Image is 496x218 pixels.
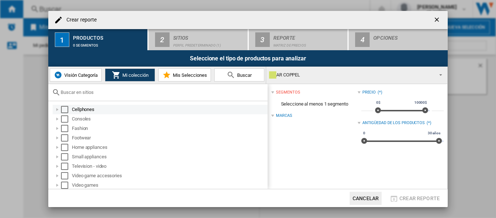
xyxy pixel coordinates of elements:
div: Cellphones [72,106,267,113]
span: Crear reporte [399,195,440,201]
button: Buscar [214,68,264,82]
div: Seleccione el tipo de productos para analizar [48,50,448,67]
span: Seleccione al menos 1 segmento [271,97,357,111]
button: 3 Reporte Matriz de precios [249,29,349,50]
input: Buscar en sitios [61,90,264,95]
div: Video game accessories [72,172,267,179]
button: Mis Selecciones [158,68,211,82]
div: 1 [55,32,69,47]
span: Visión Categoría [62,72,98,78]
button: 4 Opciones [349,29,448,50]
div: Reporte [273,32,345,40]
md-checkbox: Select [61,115,72,123]
div: Marcas [276,113,292,119]
md-checkbox: Select [61,182,72,189]
button: Cancelar [350,192,382,205]
div: 3 [255,32,270,47]
button: 2 Sitios Perfil predeterminado (1) [149,29,248,50]
div: Precio [362,90,376,95]
div: Opciones [373,32,445,40]
div: Productos [73,32,145,40]
md-checkbox: Select [61,153,72,160]
span: 0 [362,130,366,136]
div: 4 [355,32,370,47]
md-checkbox: Select [61,144,72,151]
div: Antigüedad de los productos [362,120,425,126]
div: Perfil predeterminado (1) [173,40,245,47]
button: 1 Productos 0 segmentos [48,29,148,50]
button: Crear reporte [387,192,442,205]
span: 10000$ [413,100,428,106]
div: Video games [72,182,267,189]
md-checkbox: Select [61,163,72,170]
div: 2 [155,32,170,47]
button: Visión Categoría [50,68,102,82]
md-checkbox: Select [61,134,72,142]
div: Footwear [72,134,267,142]
div: Small appliances [72,153,267,160]
img: wiser-icon-blue.png [54,71,62,79]
ng-md-icon: getI18NText('BUTTONS.CLOSE_DIALOG') [433,16,442,25]
div: segmentos [276,90,300,95]
div: Fashion [72,125,267,132]
div: Sitios [173,32,245,40]
span: 0$ [375,100,382,106]
div: Consoles [72,115,267,123]
div: 0 segmentos [73,40,145,47]
div: Matriz de precios [273,40,345,47]
span: Buscar [235,72,252,78]
md-checkbox: Select [61,125,72,132]
md-checkbox: Select [61,172,72,179]
div: Television - video [72,163,267,170]
button: getI18NText('BUTTONS.CLOSE_DIALOG') [430,13,445,27]
div: AR COPPEL [269,70,433,80]
span: Mi colección [121,72,149,78]
h4: Crear reporte [63,16,97,24]
div: Home appliances [72,144,267,151]
span: Mis Selecciones [171,72,207,78]
md-checkbox: Select [61,106,72,113]
span: 30 años [427,130,442,136]
button: Mi colección [105,68,155,82]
